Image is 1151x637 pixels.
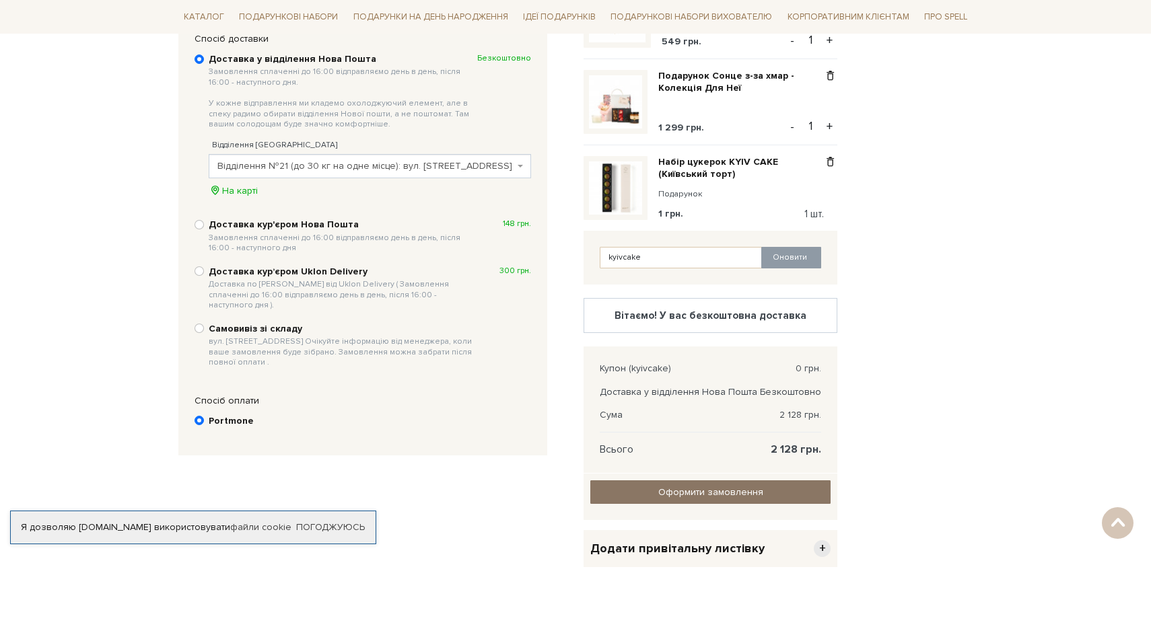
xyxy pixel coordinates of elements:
span: Купон (kyivcake) [600,363,671,375]
span: 148 грн. [503,219,531,229]
span: Безкоштовно [477,53,531,64]
div: На карті [209,185,531,197]
input: Введіть код купона [600,247,763,268]
span: 1 шт. [804,208,824,220]
button: Оновити [761,247,821,268]
b: Доставка кур'єром Нова Пошта [209,219,477,253]
img: Набір цукерок KYIV CAKE (Київський торт) [589,161,642,215]
span: 2 128 грн. [771,443,821,455]
b: Доставка курʼєром Uklon Delivery [209,266,477,311]
span: 2 128 грн. [779,409,821,421]
a: Про Spell [919,7,973,28]
button: - [786,30,799,50]
a: файли cookie [230,521,291,533]
span: Відділення №21 (до 30 кг на одне місце): вул. Чорновола, 98 [209,154,531,178]
span: Доставка у відділення Нова Пошта [600,386,757,398]
div: Я дозволяю [DOMAIN_NAME] використовувати [11,521,376,533]
button: + [822,30,837,50]
a: Погоджуюсь [296,521,365,533]
b: Portmone [209,415,254,427]
span: Відділення №21 (до 30 кг на одне місце): вул. Чорновола, 98 [217,159,514,173]
a: Ідеї подарунків [518,7,601,28]
a: Подарункові набори [234,7,343,28]
div: Вітаємо! У вас безкоштовна доставка [595,309,826,322]
span: Доставка по [PERSON_NAME] від Uklon Delivery ( Замовлення сплаченні до 16:00 відправляємо день в ... [209,279,477,311]
a: Подарунок Сонце з-за хмар - Колекція Для Неї [658,70,823,94]
input: Оформити замовлення [590,480,831,504]
a: Подарункові набори вихователю [605,5,777,28]
img: Подарунок Сонце з-за хмар - Колекція Для Неї [589,75,642,128]
button: - [786,116,799,137]
span: 300 грн. [499,266,531,276]
button: + [822,116,837,137]
label: Відділення [GEOGRAPHIC_DATA] [212,139,337,151]
span: Безкоштовно [760,386,821,398]
a: Корпоративним клієнтам [782,5,915,28]
span: Замовлення сплаченні до 16:00 відправляємо день в день, після 16:00 - наступного дня [209,233,477,254]
small: Подарунок [658,188,823,200]
div: Спосіб оплати [188,395,538,407]
div: Спосіб доставки [188,33,538,45]
span: Всього [600,443,633,455]
span: 1 грн. [658,208,683,219]
span: Замовлення сплаченні до 16:00 відправляємо день в день, після 16:00 - наступного дня. У кожне від... [209,67,477,130]
b: Доставка у відділення Нова Пошта [209,53,477,130]
span: Сума [600,409,623,421]
a: Каталог [178,7,230,28]
span: вул. [STREET_ADDRESS] Очікуйте інформацію від менеджера, коли ваше замовлення буде зібрано. Замов... [209,336,477,368]
a: Подарунки на День народження [348,7,514,28]
b: Самовивіз зі складу [209,323,477,368]
span: 549 грн. [662,36,701,47]
span: 1 299 грн. [658,122,704,133]
span: Додати привітальну листівку [590,541,765,556]
a: Набір цукерок KYIV CAKE (Київський торт) [658,156,823,180]
span: + [814,540,831,557]
span: 0 грн. [796,363,821,375]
